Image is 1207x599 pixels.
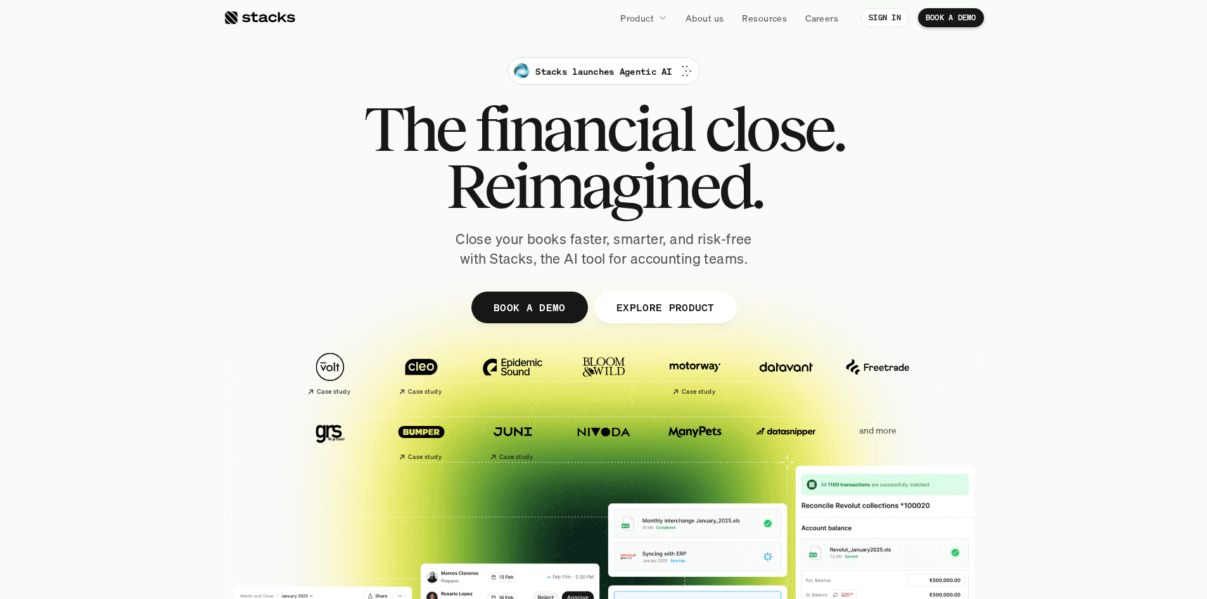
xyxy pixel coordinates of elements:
[594,292,736,323] a: EXPLORE PRODUCT
[408,453,442,461] h2: Case study
[620,11,654,25] p: Product
[471,292,587,323] a: BOOK A DEMO
[508,57,699,85] a: Stacks launches Agentic AI
[682,388,715,396] h2: Case study
[150,293,205,302] a: Privacy Policy
[734,6,795,29] a: Resources
[445,229,762,269] p: Close your books faster, smarter, and risk-free with Stacks, the AI tool for accounting teams.
[705,100,844,157] span: close.
[499,453,533,461] h2: Case study
[493,298,565,316] p: BOOK A DEMO
[918,8,984,27] a: BOOK A DEMO
[616,298,714,316] p: EXPLORE PRODUCT
[678,6,731,29] a: About us
[364,100,464,157] span: The
[408,388,442,396] h2: Case study
[805,11,838,25] p: Careers
[798,6,846,29] a: Careers
[869,13,901,22] p: SIGN IN
[861,8,909,27] a: SIGN IN
[535,65,672,78] p: Stacks launches Agentic AI
[838,425,917,436] p: and more
[291,346,369,401] a: Case study
[317,388,350,396] h2: Case study
[445,157,762,214] span: Reimagined.
[382,346,461,401] a: Case study
[382,411,461,466] a: Case study
[742,11,787,25] p: Resources
[656,346,734,401] a: Case study
[926,13,976,22] p: BOOK A DEMO
[473,411,552,466] a: Case study
[475,100,694,157] span: financial
[686,11,724,25] p: About us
